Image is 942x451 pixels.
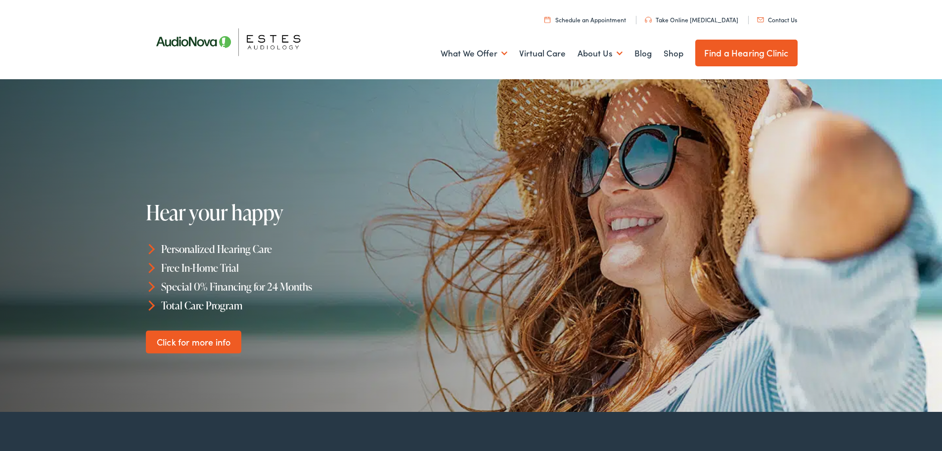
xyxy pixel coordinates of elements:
[146,330,241,353] a: Click for more info
[634,35,652,72] a: Blog
[695,40,798,66] a: Find a Hearing Clinic
[544,15,626,24] a: Schedule an Appointment
[757,17,764,22] img: utility icon
[146,258,476,277] li: Free In-Home Trial
[645,15,738,24] a: Take Online [MEDICAL_DATA]
[146,201,447,224] h1: Hear your happy
[664,35,683,72] a: Shop
[645,17,652,23] img: utility icon
[146,240,476,258] li: Personalized Hearing Care
[146,296,476,314] li: Total Care Program
[519,35,566,72] a: Virtual Care
[578,35,623,72] a: About Us
[441,35,507,72] a: What We Offer
[544,16,550,23] img: utility icon
[757,15,797,24] a: Contact Us
[146,277,476,296] li: Special 0% Financing for 24 Months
